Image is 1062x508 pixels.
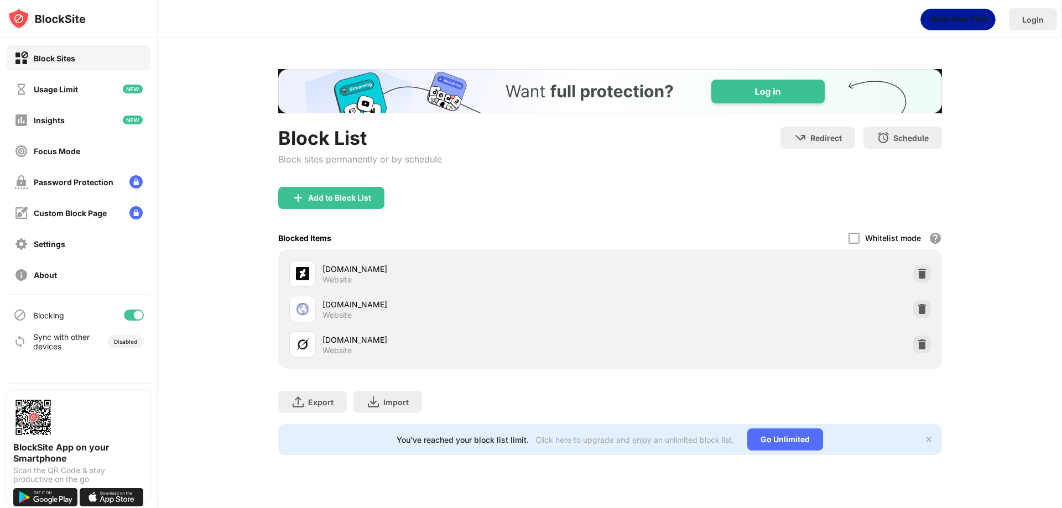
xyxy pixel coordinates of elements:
img: lock-menu.svg [129,175,143,188]
div: animation [920,8,996,30]
div: Export [308,397,334,407]
img: settings-off.svg [14,237,28,251]
div: BlockSite App on your Smartphone [13,442,144,464]
img: blocking-icon.svg [13,308,27,322]
div: [DOMAIN_NAME] [322,334,610,345]
div: You’ve reached your block list limit. [397,435,529,444]
img: download-on-the-app-store.svg [80,488,144,506]
div: Settings [34,239,65,249]
div: [DOMAIN_NAME] [322,263,610,275]
img: new-icon.svg [123,85,143,93]
div: Import [383,397,409,407]
div: [DOMAIN_NAME] [322,298,610,310]
div: Login [1022,15,1044,24]
iframe: Banner [278,69,942,113]
div: Block sites permanently or by schedule [278,154,442,165]
img: time-usage-off.svg [14,82,28,96]
div: Sync with other devices [33,332,90,351]
img: get-it-on-google-play.svg [13,488,77,506]
img: password-protection-off.svg [14,175,28,189]
img: lock-menu.svg [129,206,143,219]
img: new-icon.svg [123,116,143,124]
img: about-off.svg [14,268,28,282]
div: Blocking [33,311,64,320]
div: Focus Mode [34,146,80,156]
img: options-page-qr-code.png [13,397,53,437]
div: About [34,270,57,280]
div: Website [322,310,352,320]
div: Scan the QR Code & stay productive on the go [13,466,144,484]
img: customize-block-page-off.svg [14,206,28,220]
img: sync-icon.svg [13,335,27,348]
div: Usage Limit [34,85,78,94]
img: block-on.svg [14,51,28,65]
img: focus-off.svg [14,144,28,158]
img: favicons [296,267,309,280]
div: Insights [34,116,65,125]
div: Custom Block Page [34,208,107,218]
div: Click here to upgrade and enjoy an unlimited block list. [535,435,734,444]
div: Blocked Items [278,233,331,243]
div: Block List [278,127,442,149]
div: Website [322,345,352,355]
div: Password Protection [34,177,113,187]
div: Website [322,275,352,285]
img: favicons [296,338,309,351]
img: x-button.svg [924,435,933,444]
div: Redirect [810,133,842,143]
img: logo-blocksite.svg [8,8,86,30]
div: Schedule [893,133,929,143]
div: Disabled [114,338,137,345]
img: insights-off.svg [14,113,28,127]
div: Add to Block List [308,193,371,202]
img: favicons [296,302,309,316]
div: Block Sites [34,54,75,63]
div: Whitelist mode [865,233,921,243]
div: Go Unlimited [747,428,823,451]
